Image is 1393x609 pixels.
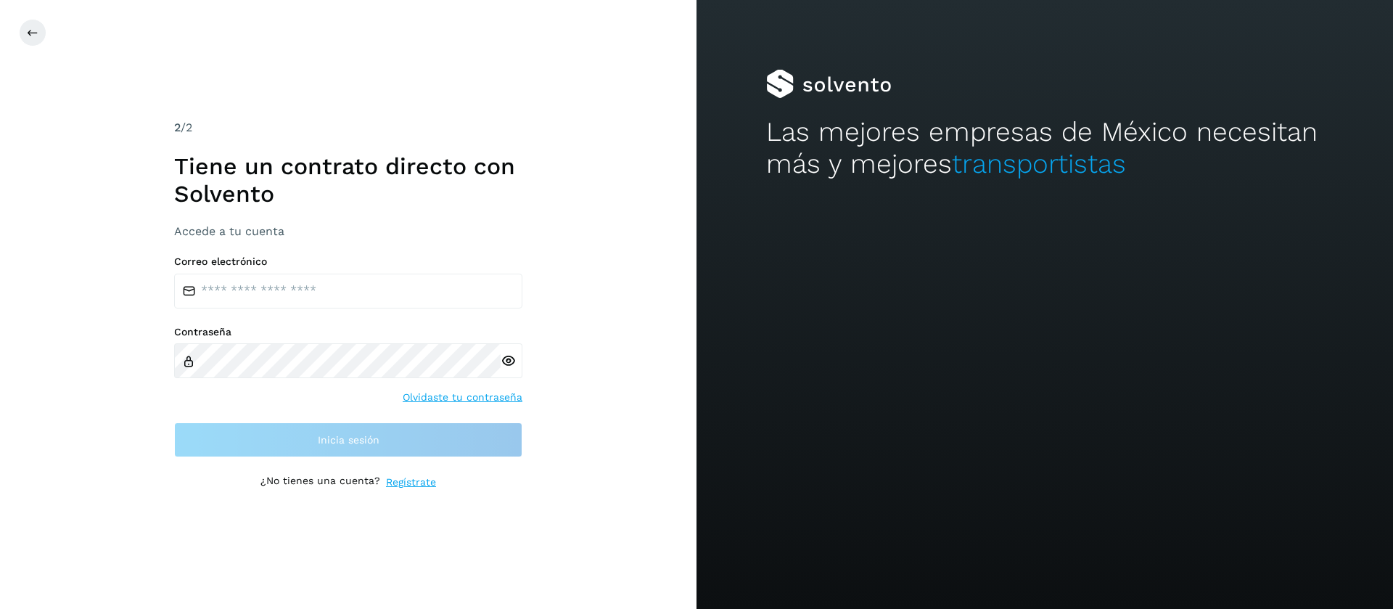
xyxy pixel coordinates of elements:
button: Inicia sesión [174,422,522,457]
a: Regístrate [386,475,436,490]
span: Inicia sesión [318,435,379,445]
a: Olvidaste tu contraseña [403,390,522,405]
span: transportistas [952,148,1126,179]
span: 2 [174,120,181,134]
div: /2 [174,119,522,136]
label: Correo electrónico [174,256,522,268]
p: ¿No tienes una cuenta? [260,475,380,490]
h2: Las mejores empresas de México necesitan más y mejores [766,116,1323,181]
h3: Accede a tu cuenta [174,224,522,238]
h1: Tiene un contrato directo con Solvento [174,152,522,208]
label: Contraseña [174,326,522,338]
